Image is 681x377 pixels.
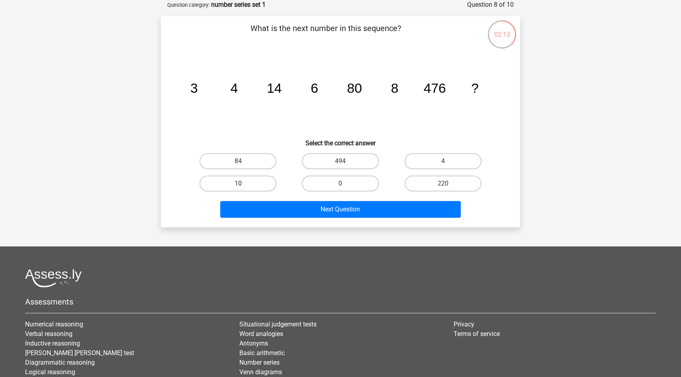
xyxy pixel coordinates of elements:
[220,201,461,218] button: Next Question
[231,81,238,96] tspan: 4
[405,153,481,169] label: 4
[25,340,80,347] a: Inductive reasoning
[200,153,276,169] label: 84
[174,22,477,46] p: What is the next number in this sequence?
[174,133,507,147] h6: Select the correct answer
[391,81,399,96] tspan: 8
[200,176,276,191] label: 10
[25,330,72,338] a: Verbal reasoning
[454,330,500,338] a: Terms of service
[311,81,318,96] tspan: 6
[302,153,379,169] label: 494
[25,269,82,287] img: Assessly logo
[167,2,209,8] small: Question category:
[239,330,283,338] a: Word analogies
[471,81,479,96] tspan: ?
[424,81,446,96] tspan: 476
[211,1,266,8] strong: number series set 1
[487,20,517,39] div: 02:13
[239,349,285,357] a: Basic arithmetic
[190,81,198,96] tspan: 3
[239,359,280,366] a: Number series
[25,368,75,376] a: Logical reasoning
[25,320,83,328] a: Numerical reasoning
[239,340,268,347] a: Antonyms
[454,320,474,328] a: Privacy
[239,320,317,328] a: Situational judgement tests
[25,359,95,366] a: Diagrammatic reasoning
[239,368,282,376] a: Venn diagrams
[25,349,134,357] a: [PERSON_NAME] [PERSON_NAME] test
[302,176,379,191] label: 0
[267,81,282,96] tspan: 14
[405,176,481,191] label: 220
[347,81,362,96] tspan: 80
[25,297,656,307] h5: Assessments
